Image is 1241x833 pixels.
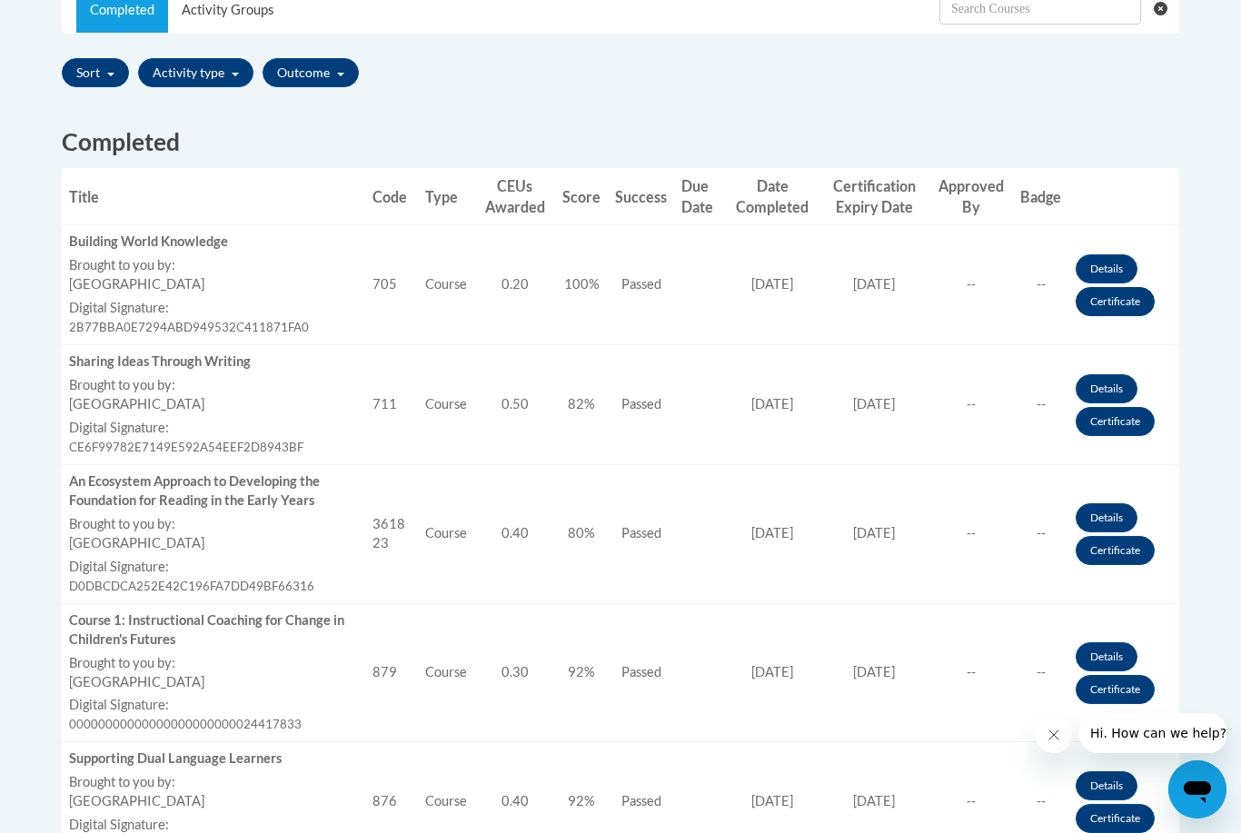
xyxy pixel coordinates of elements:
a: Details button [1076,771,1137,800]
th: Actions [1068,168,1179,225]
label: Brought to you by: [69,376,358,395]
iframe: Message from company [1079,713,1226,753]
span: [GEOGRAPHIC_DATA] [69,793,204,808]
span: 92% [568,664,595,679]
label: Digital Signature: [69,696,358,715]
div: Supporting Dual Language Learners [69,749,358,769]
label: Brought to you by: [69,256,358,275]
span: 100% [564,276,600,292]
th: Type [418,168,474,225]
td: Actions [1068,603,1179,742]
td: Passed [608,225,674,345]
td: -- [1013,603,1068,742]
td: Passed [608,603,674,742]
td: Course [418,603,474,742]
td: -- [929,464,1013,603]
div: An Ecosystem Approach to Developing the Foundation for Reading in the Early Years [69,472,358,511]
div: 0.40 [482,524,548,543]
span: 00000000000000000000000024417833 [69,717,302,731]
div: Sharing Ideas Through Writing [69,352,358,372]
span: [DATE] [751,664,793,679]
td: Actions [1068,225,1179,345]
span: [DATE] [853,525,895,540]
div: 0.30 [482,663,548,682]
td: Course [418,225,474,345]
span: [DATE] [751,525,793,540]
a: Certificate [1076,287,1155,316]
span: [DATE] [751,793,793,808]
label: Digital Signature: [69,419,358,438]
span: 2B77BBA0E7294ABD949532C411871FA0 [69,320,309,334]
span: [DATE] [751,396,793,412]
th: CEUs Awarded [474,168,555,225]
td: -- [1013,464,1068,603]
div: 0.20 [482,275,548,294]
a: Certificate [1076,407,1155,436]
span: [GEOGRAPHIC_DATA] [69,535,204,550]
td: Passed [608,345,674,465]
div: Building World Knowledge [69,233,358,252]
span: [GEOGRAPHIC_DATA] [69,276,204,292]
a: Details button [1076,254,1137,283]
td: 711 [365,345,418,465]
span: D0DBCDCA252E42C196FA7DD49BF66316 [69,579,314,593]
a: Certificate [1076,675,1155,704]
a: Details button [1076,374,1137,403]
a: Certificate [1076,804,1155,833]
button: Outcome [263,58,359,87]
td: Passed [608,464,674,603]
iframe: Close message [1036,717,1072,753]
h2: Completed [62,125,1179,159]
td: 879 [365,603,418,742]
label: Brought to you by: [69,654,358,673]
th: Code [365,168,418,225]
span: CE6F99782E7149E592A54EEF2D8943BF [69,440,303,454]
td: Course [418,345,474,465]
label: Digital Signature: [69,558,358,577]
td: -- [1013,225,1068,345]
span: [DATE] [853,793,895,808]
label: Brought to you by: [69,515,358,534]
a: Details button [1076,503,1137,532]
th: Badge [1013,168,1068,225]
div: 0.50 [482,395,548,414]
th: Score [555,168,608,225]
div: Course 1: Instructional Coaching for Change in Children's Futures [69,611,358,650]
label: Digital Signature: [69,299,358,318]
span: [DATE] [853,664,895,679]
th: Certification Expiry Date [819,168,929,225]
span: [GEOGRAPHIC_DATA] [69,396,204,412]
div: 0.40 [482,792,548,811]
iframe: Button to launch messaging window [1168,760,1226,818]
td: Course [418,464,474,603]
th: Title [62,168,365,225]
a: Details button [1076,642,1137,671]
th: Date Completed [726,168,819,225]
span: 82% [568,396,595,412]
td: Actions [1068,345,1179,465]
td: Actions [1068,464,1179,603]
td: 361823 [365,464,418,603]
span: 92% [568,793,595,808]
th: Approved By [929,168,1013,225]
button: Activity type [138,58,253,87]
td: -- [929,603,1013,742]
span: 80% [568,525,595,540]
td: -- [929,345,1013,465]
td: -- [1013,345,1068,465]
span: [DATE] [853,396,895,412]
span: [GEOGRAPHIC_DATA] [69,674,204,689]
th: Due Date [674,168,726,225]
label: Brought to you by: [69,773,358,792]
td: -- [929,225,1013,345]
span: [DATE] [853,276,895,292]
td: 705 [365,225,418,345]
button: Sort [62,58,129,87]
a: Certificate [1076,536,1155,565]
span: [DATE] [751,276,793,292]
th: Success [608,168,674,225]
